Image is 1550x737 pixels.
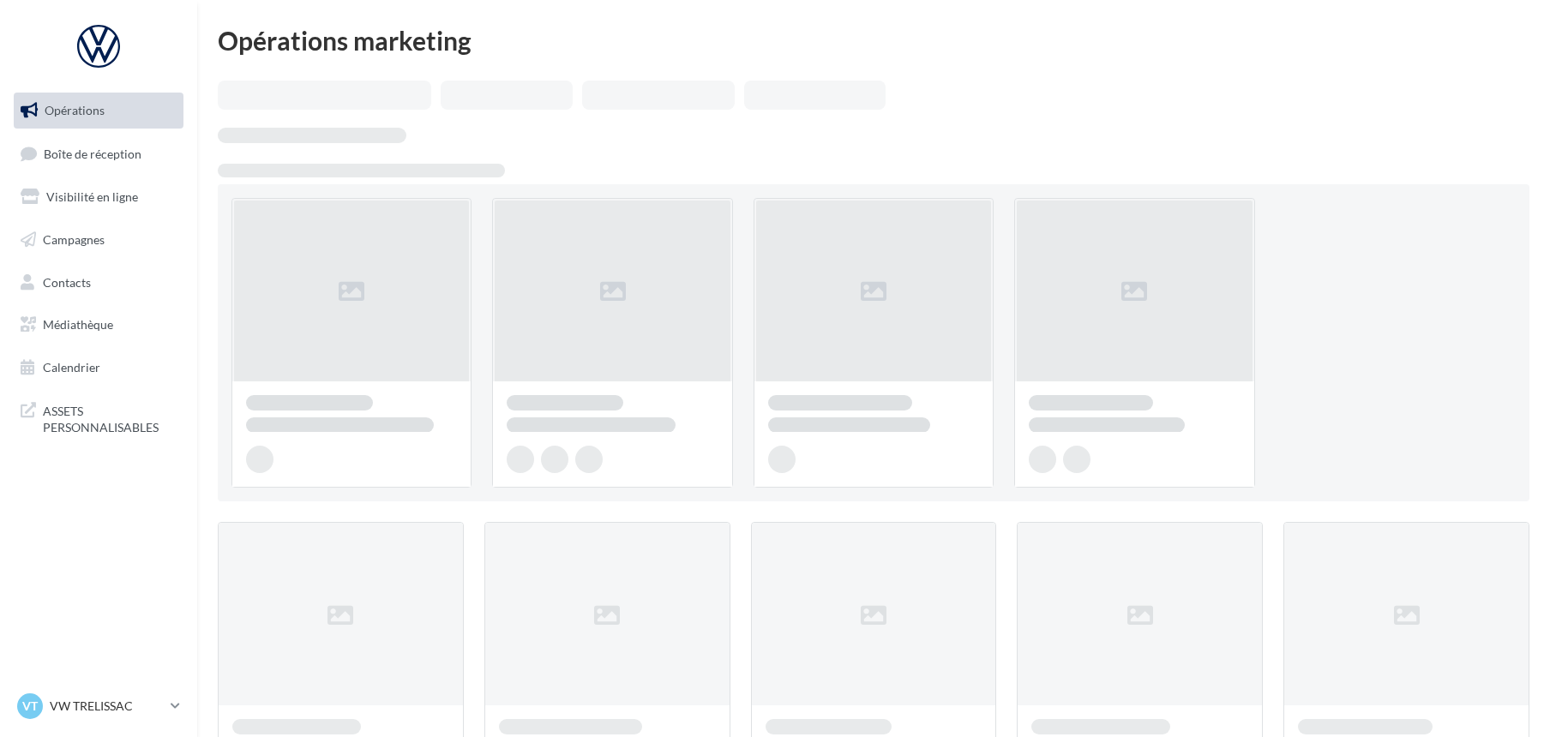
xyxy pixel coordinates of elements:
span: Médiathèque [43,317,113,332]
a: VT VW TRELISSAC [14,690,183,722]
a: Médiathèque [10,307,187,343]
a: Contacts [10,265,187,301]
div: Opérations marketing [218,27,1529,53]
span: Contacts [43,274,91,289]
a: Campagnes [10,222,187,258]
span: Campagnes [43,232,105,247]
span: VT [22,698,38,715]
a: Calendrier [10,350,187,386]
p: VW TRELISSAC [50,698,164,715]
span: ASSETS PERSONNALISABLES [43,399,177,436]
a: Boîte de réception [10,135,187,172]
a: ASSETS PERSONNALISABLES [10,392,187,443]
a: Opérations [10,93,187,129]
span: Calendrier [43,360,100,374]
span: Boîte de réception [44,146,141,160]
a: Visibilité en ligne [10,179,187,215]
span: Visibilité en ligne [46,189,138,204]
span: Opérations [45,103,105,117]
